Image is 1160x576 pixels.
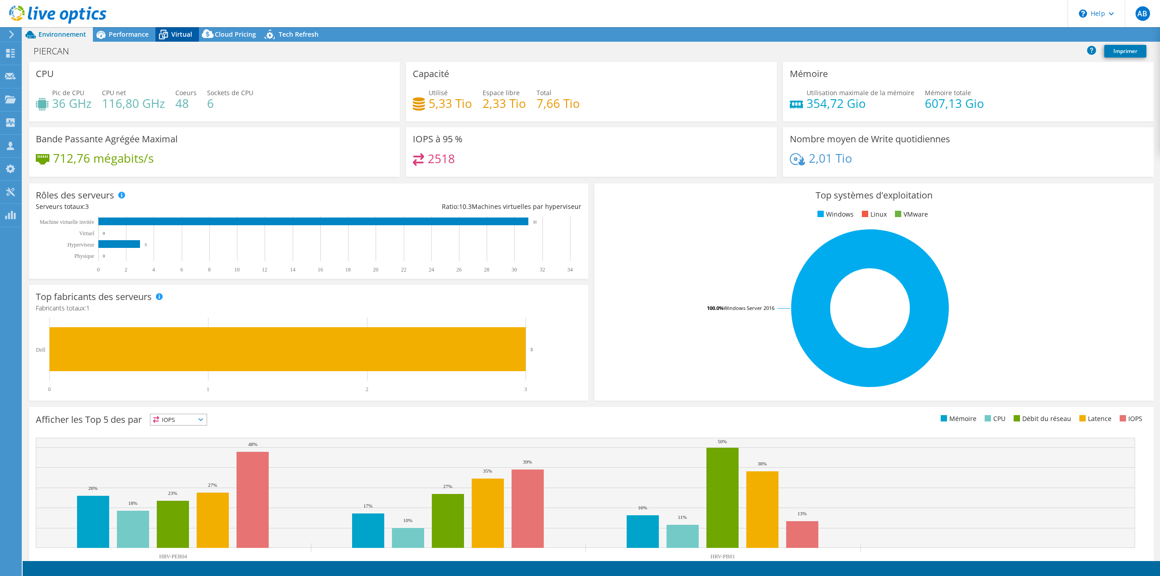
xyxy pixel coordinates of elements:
[345,266,351,273] text: 18
[128,500,137,506] text: 18%
[413,134,463,144] h3: IOPS à 95 %
[36,347,45,353] text: Dell
[248,441,257,447] text: 48%
[88,485,97,491] text: 26%
[483,88,520,97] span: Espace libre
[102,88,126,97] span: CPU net
[103,254,105,258] text: 0
[150,414,207,425] span: IOPS
[860,209,887,219] li: Linux
[175,88,197,97] span: Coeurs
[925,88,971,97] span: Mémoire totale
[29,46,83,56] h1: PIERCAN
[208,266,211,273] text: 8
[601,190,1147,200] h3: Top systèmes d'exploitation
[1011,414,1071,424] li: Débit du réseau
[53,153,154,163] h4: 712,76 mégabits/s
[363,503,372,508] text: 17%
[710,553,735,560] text: HRV-PB01
[159,553,187,560] text: HRV-PEB04
[429,88,448,97] span: Utilisé
[152,266,155,273] text: 4
[36,69,54,79] h3: CPU
[52,98,92,108] h4: 36 GHz
[366,386,368,392] text: 2
[403,518,412,523] text: 10%
[1117,414,1142,424] li: IOPS
[459,202,472,211] span: 10.3
[429,266,434,273] text: 24
[207,386,209,392] text: 1
[524,386,527,392] text: 3
[893,209,928,219] li: VMware
[180,266,183,273] text: 6
[97,266,100,273] text: 0
[797,511,807,516] text: 13%
[790,134,950,144] h3: Nombre moyen de Write quotidiennes
[36,292,152,302] h3: Top fabricants des serveurs
[815,209,854,219] li: Windows
[175,98,197,108] h4: 48
[145,242,147,247] text: 3
[758,461,767,466] text: 38%
[103,231,105,236] text: 0
[109,30,149,39] span: Performance
[1136,6,1150,21] span: AB
[102,98,165,108] h4: 116,80 GHz
[443,484,452,489] text: 27%
[79,230,95,237] text: Virtuel
[208,482,217,488] text: 27%
[39,30,86,39] span: Environnement
[707,305,724,311] tspan: 100.0%
[74,253,94,259] text: Physique
[483,98,526,108] h4: 2,33 Tio
[484,266,489,273] text: 28
[215,30,256,39] span: Cloud Pricing
[809,153,852,163] h4: 2,01 Tio
[428,154,455,164] h4: 2518
[938,414,976,424] li: Mémoire
[1077,414,1112,424] li: Latence
[234,266,240,273] text: 10
[309,202,581,212] div: Ratio: Machines virtuelles par hyperviseur
[1079,10,1087,18] svg: \n
[85,202,89,211] span: 3
[638,505,647,510] text: 16%
[36,190,114,200] h3: Rôles des serveurs
[171,30,192,39] span: Virtual
[567,266,573,273] text: 34
[533,220,537,224] text: 31
[207,88,253,97] span: Sockets de CPU
[373,266,378,273] text: 20
[456,266,462,273] text: 26
[262,266,267,273] text: 12
[540,266,545,273] text: 32
[318,266,323,273] text: 16
[925,98,984,108] h4: 607,13 Gio
[724,305,774,311] tspan: Windows Server 2016
[168,490,177,496] text: 23%
[1104,45,1146,58] a: Imprimer
[413,69,449,79] h3: Capacité
[39,219,94,225] tspan: Machine virtuelle invitée
[279,30,319,39] span: Tech Refresh
[718,439,727,444] text: 50%
[807,98,914,108] h4: 354,72 Gio
[536,88,551,97] span: Total
[523,459,532,465] text: 39%
[790,69,828,79] h3: Mémoire
[483,468,492,474] text: 35%
[48,386,51,392] text: 0
[401,266,406,273] text: 22
[36,202,309,212] div: Serveurs totaux:
[429,98,472,108] h4: 5,33 Tio
[68,242,94,248] text: Hyperviseur
[530,347,533,352] text: 3
[86,304,90,312] span: 1
[290,266,295,273] text: 14
[678,514,687,520] text: 11%
[536,98,580,108] h4: 7,66 Tio
[207,98,253,108] h4: 6
[52,88,84,97] span: Pic de CPU
[982,414,1005,424] li: CPU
